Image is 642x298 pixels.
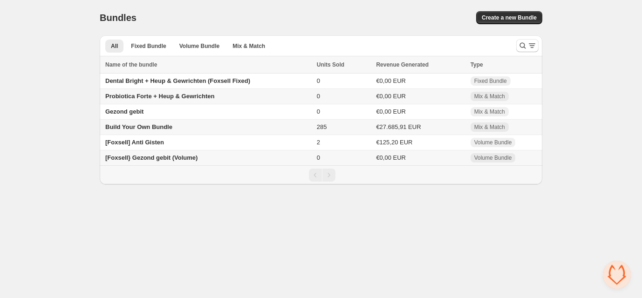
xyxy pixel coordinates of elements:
[474,154,512,162] span: Volume Bundle
[105,123,172,130] span: Build Your Own Bundle
[376,60,438,69] button: Revenue Generated
[471,60,537,69] div: Type
[317,77,320,84] span: 0
[105,93,214,100] span: Probiotica Forte + Heup & Gewrichten
[376,123,421,130] span: €27.685,91 EUR
[131,42,166,50] span: Fixed Bundle
[105,108,143,115] span: Gezond gebit
[105,154,198,161] span: [Foxsell} Gezond gebit (Volume)
[376,77,406,84] span: €0,00 EUR
[476,11,542,24] button: Create a new Bundle
[474,77,507,85] span: Fixed Bundle
[100,12,137,23] h1: Bundles
[376,108,406,115] span: €0,00 EUR
[317,108,320,115] span: 0
[482,14,537,21] span: Create a new Bundle
[603,261,631,289] a: Open chat
[376,154,406,161] span: €0,00 EUR
[376,93,406,100] span: €0,00 EUR
[317,139,320,146] span: 2
[111,42,118,50] span: All
[317,123,327,130] span: 285
[474,108,505,115] span: Mix & Match
[317,60,354,69] button: Units Sold
[317,93,320,100] span: 0
[105,77,250,84] span: Dental Bright + Heup & Gewrichten (Foxsell Fixed)
[474,123,505,131] span: Mix & Match
[474,93,505,100] span: Mix & Match
[100,165,542,184] nav: Pagination
[105,60,311,69] div: Name of the bundle
[474,139,512,146] span: Volume Bundle
[317,154,320,161] span: 0
[179,42,219,50] span: Volume Bundle
[232,42,265,50] span: Mix & Match
[516,39,539,52] button: Search and filter results
[376,139,412,146] span: €125,20 EUR
[105,139,164,146] span: [Foxsell] Anti Gisten
[376,60,429,69] span: Revenue Generated
[317,60,344,69] span: Units Sold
